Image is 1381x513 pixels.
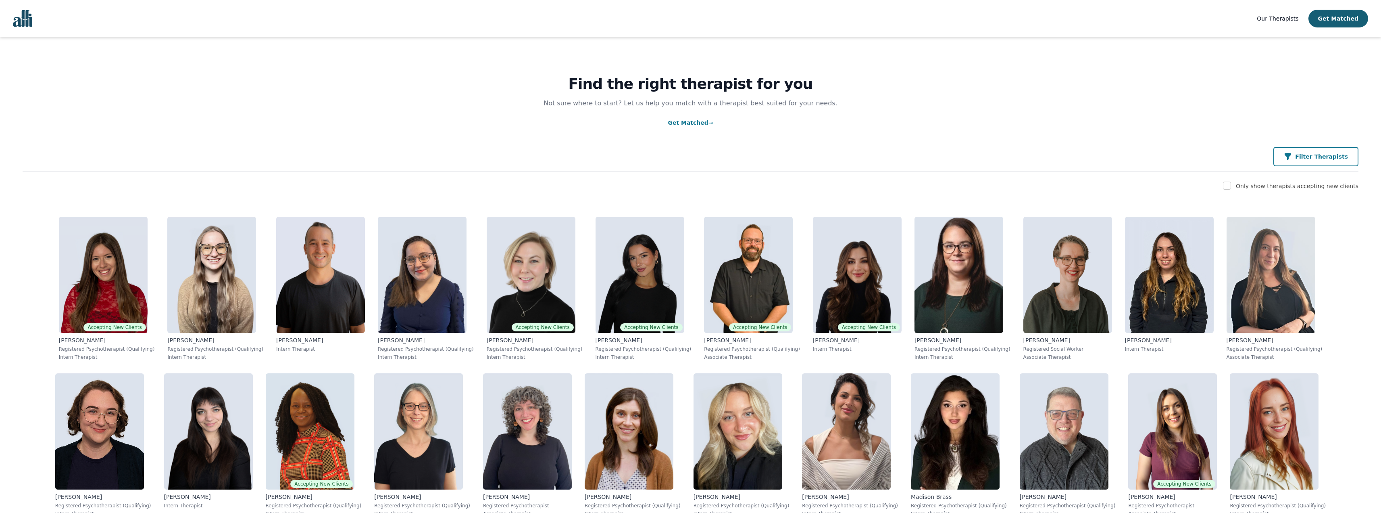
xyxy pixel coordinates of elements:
p: Intern Therapist [813,346,902,352]
span: Accepting New Clients [620,323,682,331]
span: Accepting New Clients [1153,480,1215,488]
p: Registered Psychotherapist (Qualifying) [55,503,151,509]
a: Alyssa_TweedieAccepting New Clients[PERSON_NAME]Registered Psychotherapist (Qualifying)Intern The... [589,210,698,367]
img: alli logo [13,10,32,27]
img: Madison_Brass [911,373,1000,490]
a: Josh_CadieuxAccepting New Clients[PERSON_NAME]Registered Psychotherapist (Qualifying)Associate Th... [698,210,806,367]
p: Registered Psychotherapist (Qualifying) [1020,503,1116,509]
img: Grace_Nyamweya [266,373,354,490]
img: Alisha_Levine [59,217,148,333]
p: Registered Psychotherapist [1128,503,1217,509]
span: Accepting New Clients [838,323,900,331]
p: Intern Therapist [276,346,365,352]
a: Shannon_Vokes[PERSON_NAME]Registered Psychotherapist (Qualifying)Associate Therapist [1220,210,1329,367]
a: Get Matched [668,119,713,126]
span: Accepting New Clients [83,323,146,331]
img: Jocelyn_Crawford [487,217,575,333]
p: [PERSON_NAME] [1023,336,1112,344]
p: Registered Psychotherapist (Qualifying) [911,503,1007,509]
p: Registered Psychotherapist (Qualifying) [1230,503,1326,509]
img: Lacy_Hunter [1230,373,1319,490]
h1: Find the right therapist for you [23,76,1358,92]
img: Saba_Salemi [813,217,902,333]
p: [PERSON_NAME] [914,336,1010,344]
p: Registered Psychotherapist (Qualifying) [694,503,789,509]
img: Christina_Johnson [164,373,253,490]
span: Accepting New Clients [290,480,352,488]
p: [PERSON_NAME] [374,493,470,501]
img: Kavon_Banejad [276,217,365,333]
p: Registered Social Worker [1023,346,1112,352]
p: Registered Psychotherapist (Qualifying) [266,503,362,509]
p: Associate Therapist [704,354,800,360]
span: Accepting New Clients [512,323,574,331]
p: Registered Psychotherapist (Qualifying) [914,346,1010,352]
p: Registered Psychotherapist (Qualifying) [704,346,800,352]
img: Mariangela_Servello [1125,217,1214,333]
p: [PERSON_NAME] [694,493,789,501]
label: Only show therapists accepting new clients [1236,183,1358,189]
img: David_Newman [1020,373,1108,490]
img: Alyssa_Tweedie [596,217,684,333]
a: Andrea_Nordby[PERSON_NAME]Registered Psychotherapist (Qualifying)Intern Therapist [908,210,1017,367]
p: [PERSON_NAME] [585,493,681,501]
p: Registered Psychotherapist (Qualifying) [802,503,898,509]
p: Intern Therapist [167,354,263,360]
p: Filter Therapists [1295,153,1348,161]
img: Jordan_Nardone [483,373,572,490]
img: Taylor_Watson [585,373,673,490]
img: Meghan_Dudley [374,373,463,490]
p: [PERSON_NAME] [266,493,362,501]
p: Associate Therapist [1227,354,1323,360]
p: [PERSON_NAME] [59,336,155,344]
img: Claire_Cummings [1023,217,1112,333]
a: Jocelyn_CrawfordAccepting New Clients[PERSON_NAME]Registered Psychotherapist (Qualifying)Intern T... [480,210,589,367]
p: [PERSON_NAME] [276,336,365,344]
img: Shannon_Vokes [1227,217,1315,333]
p: [PERSON_NAME] [378,336,474,344]
p: Intern Therapist [487,354,583,360]
a: Our Therapists [1257,14,1298,23]
p: Registered Psychotherapist (Qualifying) [378,346,474,352]
a: Mariangela_Servello[PERSON_NAME]Intern Therapist [1119,210,1220,367]
span: Accepting New Clients [729,323,791,331]
p: Intern Therapist [378,354,474,360]
p: [PERSON_NAME] [802,493,898,501]
p: [PERSON_NAME] [1230,493,1326,501]
img: Josh_Cadieux [704,217,793,333]
p: [PERSON_NAME] [1125,336,1214,344]
p: [PERSON_NAME] [487,336,583,344]
p: Intern Therapist [59,354,155,360]
p: [PERSON_NAME] [1020,493,1116,501]
p: Intern Therapist [164,503,253,509]
p: [PERSON_NAME] [483,493,572,501]
img: Fernanda_Bravo [802,373,891,490]
p: [PERSON_NAME] [167,336,263,344]
a: Faith_Woodley[PERSON_NAME]Registered Psychotherapist (Qualifying)Intern Therapist [161,210,270,367]
p: Registered Psychotherapist (Qualifying) [167,346,263,352]
a: Kavon_Banejad[PERSON_NAME]Intern Therapist [270,210,371,367]
p: Associate Therapist [1023,354,1112,360]
button: Filter Therapists [1273,147,1358,166]
p: Not sure where to start? Let us help you match with a therapist best suited for your needs. [536,98,846,108]
p: [PERSON_NAME] [164,493,253,501]
button: Get Matched [1308,10,1368,27]
a: Claire_Cummings[PERSON_NAME]Registered Social WorkerAssociate Therapist [1017,210,1119,367]
p: Intern Therapist [596,354,692,360]
p: Intern Therapist [914,354,1010,360]
img: Faith_Woodley [167,217,256,333]
img: Andrea_Nordby [914,217,1003,333]
p: Registered Psychotherapist (Qualifying) [1227,346,1323,352]
img: Natalie_Taylor [1128,373,1217,490]
p: [PERSON_NAME] [704,336,800,344]
p: [PERSON_NAME] [55,493,151,501]
p: Registered Psychotherapist (Qualifying) [59,346,155,352]
p: Registered Psychotherapist (Qualifying) [585,503,681,509]
p: [PERSON_NAME] [1128,493,1217,501]
a: Vanessa_McCulloch[PERSON_NAME]Registered Psychotherapist (Qualifying)Intern Therapist [371,210,480,367]
p: Madison Brass [911,493,1007,501]
a: Saba_SalemiAccepting New Clients[PERSON_NAME]Intern Therapist [806,210,908,367]
p: Registered Psychotherapist [483,503,572,509]
img: Vanessa_Morcone [694,373,782,490]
